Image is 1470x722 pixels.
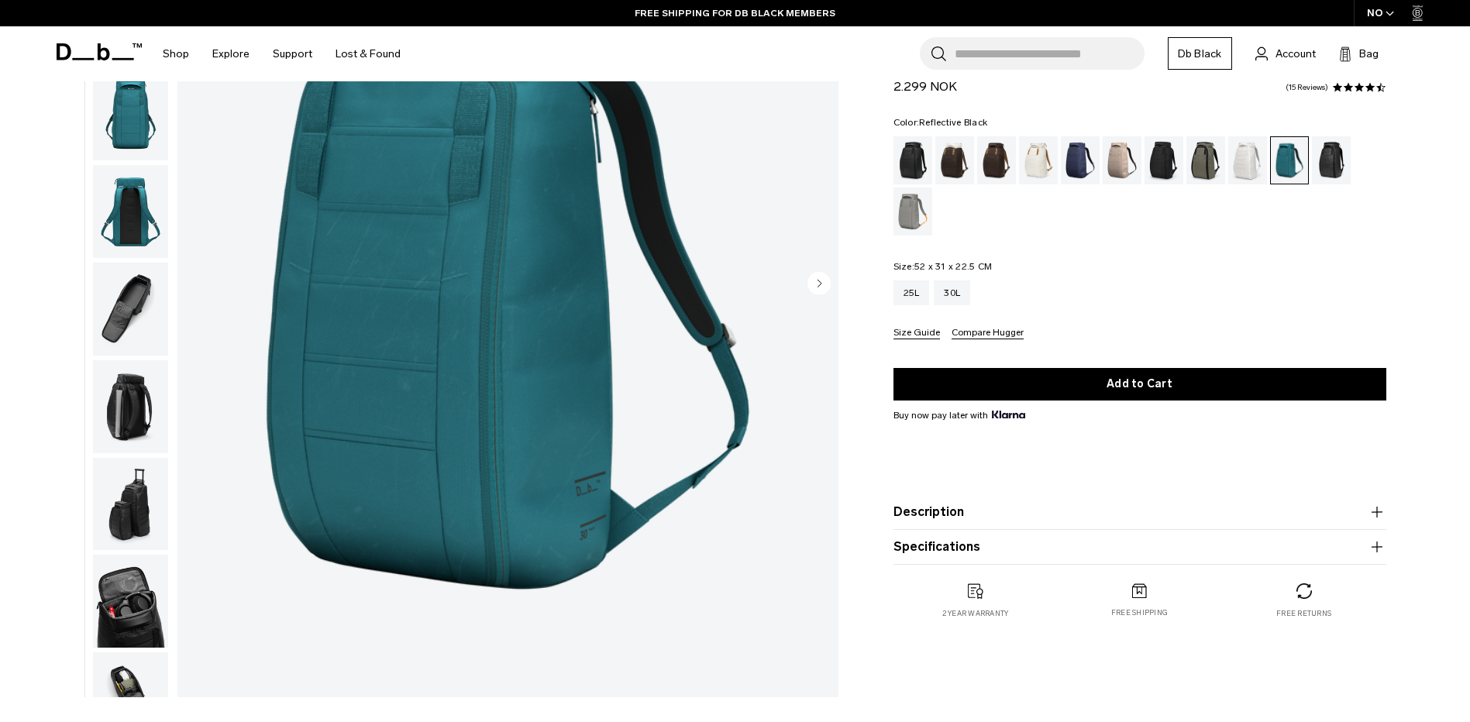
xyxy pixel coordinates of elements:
button: Size Guide [893,328,940,339]
button: Hugger Backpack 30L Midnight Teal [92,359,169,454]
a: Reflective Black [1312,136,1351,184]
button: Hugger Backpack 30L Midnight Teal [92,457,169,552]
a: Black Out [893,136,932,184]
img: Hugger Backpack 30L Midnight Teal [93,458,168,551]
a: Explore [212,26,250,81]
a: Clean Slate [1228,136,1267,184]
span: Account [1275,46,1316,62]
a: Db Black [1168,37,1232,70]
a: Support [273,26,312,81]
button: Specifications [893,538,1386,556]
button: Description [893,503,1386,521]
img: Hugger Backpack 30L Midnight Teal [93,165,168,258]
a: Cappuccino [935,136,974,184]
a: Charcoal Grey [1145,136,1183,184]
p: 2 year warranty [942,608,1009,619]
nav: Main Navigation [151,26,412,81]
a: FREE SHIPPING FOR DB BLACK MEMBERS [635,6,835,20]
img: Hugger Backpack 30L Midnight Teal [93,68,168,161]
span: 52 x 31 x 22.5 CM [914,261,992,272]
a: Sand Grey [893,187,932,236]
button: Hugger Backpack 30L Midnight Teal [92,67,169,162]
legend: Size: [893,262,993,271]
legend: Color: [893,118,988,127]
a: Account [1255,44,1316,63]
a: Shop [163,26,189,81]
a: Blue Hour [1061,136,1100,184]
a: Oatmilk [1019,136,1058,184]
button: Hugger Backpack 30L Midnight Teal [92,554,169,648]
a: Lost & Found [336,26,401,81]
button: Add to Cart [893,368,1386,401]
a: Fogbow Beige [1103,136,1141,184]
a: 15 reviews [1286,84,1328,91]
button: Hugger Backpack 30L Midnight Teal [92,164,169,259]
button: Bag [1339,44,1379,63]
a: Midnight Teal [1270,136,1309,184]
button: Compare Hugger [952,328,1024,339]
img: Hugger Backpack 30L Midnight Teal [93,360,168,453]
a: 30L [934,280,970,305]
a: Forest Green [1186,136,1225,184]
img: {"height" => 20, "alt" => "Klarna"} [992,411,1025,418]
span: Bag [1359,46,1379,62]
p: Free returns [1276,608,1331,619]
button: Hugger Backpack 30L Midnight Teal [92,262,169,356]
img: Hugger Backpack 30L Midnight Teal [93,555,168,648]
button: Next slide [807,271,831,297]
a: 25L [893,280,930,305]
a: Espresso [977,136,1016,184]
span: Buy now pay later with [893,408,1025,422]
span: Reflective Black [919,117,987,128]
span: 2.299 NOK [893,79,957,94]
p: Free shipping [1111,607,1168,618]
img: Hugger Backpack 30L Midnight Teal [93,263,168,356]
